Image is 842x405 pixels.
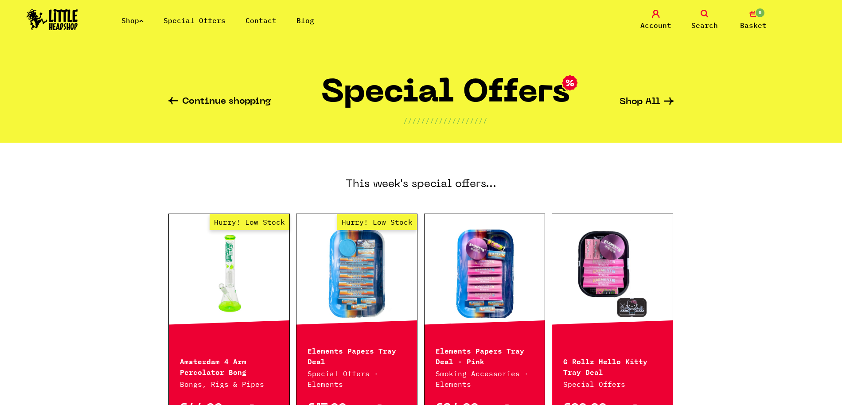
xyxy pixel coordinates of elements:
a: Blog [296,16,314,25]
span: Search [691,20,718,31]
p: Bongs, Rigs & Pipes [180,379,278,389]
span: 0 [755,8,765,18]
a: Shop [121,16,144,25]
p: G Rollz Hello Kitty Tray Deal [563,355,662,377]
span: Account [640,20,671,31]
a: Contact [246,16,277,25]
a: Search [682,10,727,31]
a: Special Offers [164,16,226,25]
p: Special Offers · Elements [308,368,406,389]
a: 0 Basket [731,10,776,31]
p: Special Offers [563,379,662,389]
a: Shop All [620,97,674,107]
span: Hurry! Low Stock [337,214,417,230]
h1: Special Offers [321,78,570,115]
img: Little Head Shop Logo [27,9,78,30]
a: Continue shopping [168,97,271,107]
h3: This week's special offers... [168,143,674,214]
p: /////////////////// [403,115,487,126]
p: Smoking Accessories · Elements [436,368,534,389]
p: Amsterdam 4 Arm Percolator Bong [180,355,278,377]
p: Elements Papers Tray Deal - Pink [436,345,534,366]
span: Basket [740,20,767,31]
a: Hurry! Low Stock [169,230,289,318]
a: Hurry! Low Stock [296,230,417,318]
span: Hurry! Low Stock [210,214,289,230]
p: Elements Papers Tray Deal [308,345,406,366]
